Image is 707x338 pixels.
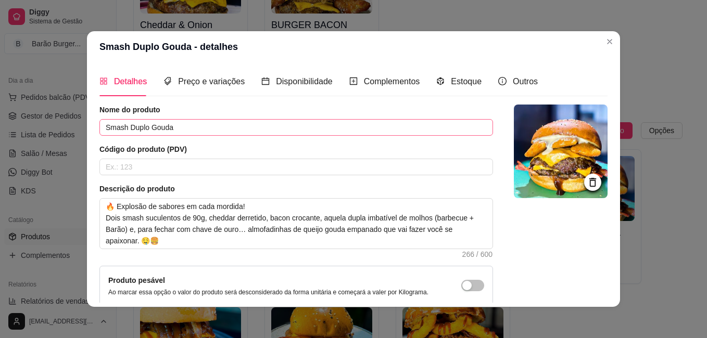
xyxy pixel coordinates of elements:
article: Nome do produto [99,105,493,115]
img: logo da loja [514,105,608,198]
span: code-sandbox [436,77,445,85]
p: Ao marcar essa opção o valor do produto será desconsiderado da forma unitária e começará a valer ... [108,288,428,296]
span: appstore [99,77,108,85]
span: calendar [261,77,270,85]
label: Produto pesável [108,276,165,284]
span: info-circle [498,77,507,85]
span: tags [163,77,172,85]
span: Preço e variações [178,77,245,86]
article: Descrição do produto [99,184,493,194]
input: Ex.: 123 [99,159,493,175]
span: Estoque [451,77,482,86]
article: Código do produto (PDV) [99,144,493,154]
textarea: 🔥 Explosão de sabores em cada mordida! Dois smash suculentos de 90g, cheddar derretido, bacon cro... [100,199,493,249]
span: Outros [513,77,538,86]
input: Ex.: Hamburguer de costela [99,119,493,136]
button: Close [601,33,618,50]
span: Detalhes [114,77,147,86]
span: Complementos [364,77,420,86]
span: Disponibilidade [276,77,333,86]
span: plus-square [349,77,358,85]
header: Smash Duplo Gouda - detalhes [87,31,620,62]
